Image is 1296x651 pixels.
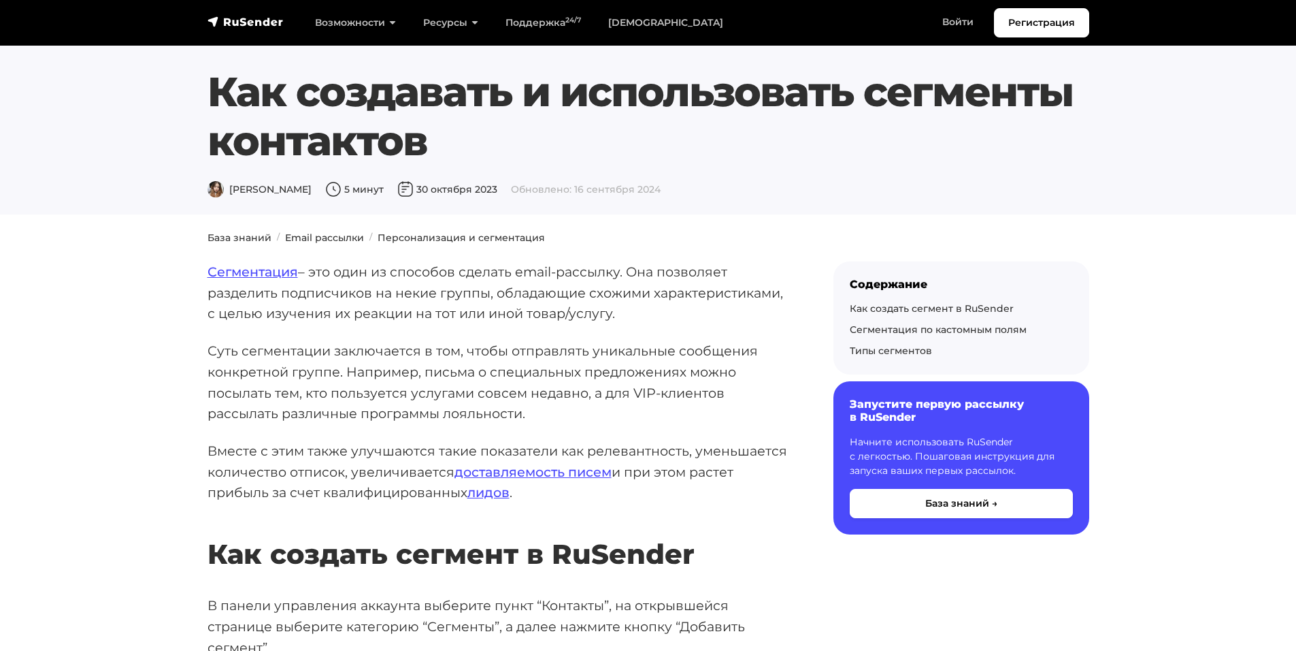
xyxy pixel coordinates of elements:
a: Ресурсы [410,9,492,37]
a: Персонализация и сегментация [378,232,545,244]
h1: Как создавать и использовать сегменты контактов [207,67,1089,165]
a: База знаний [207,232,271,244]
p: Начните использовать RuSender с легкостью. Пошаговая инструкция для запуска ваших первых рассылок. [850,435,1073,478]
a: [DEMOGRAPHIC_DATA] [595,9,737,37]
a: Войти [929,8,987,36]
img: RuSender [207,15,284,29]
a: лидов [467,484,510,501]
nav: breadcrumb [199,231,1097,245]
a: Запустите первую рассылку в RuSender Начните использовать RuSender с легкостью. Пошаговая инструк... [833,381,1089,534]
a: Как создать сегмент в RuSender [850,302,1014,315]
a: Email рассылки [285,232,364,244]
div: Содержание [850,278,1073,291]
button: База знаний → [850,489,1073,518]
span: [PERSON_NAME] [207,183,312,195]
a: доставляемость писем [454,464,612,480]
sup: 24/7 [565,16,581,25]
a: Сегментация [207,264,298,280]
img: Время чтения [325,181,342,197]
a: Типы сегментов [850,345,932,357]
span: 5 минут [325,183,384,195]
span: 30 октября 2023 [397,183,497,195]
a: Сегментация по кастомным полям [850,323,1027,336]
p: Вместе с этим также улучшаются такие показатели как релевантность, уменьшается количество отписок... [207,441,790,503]
img: Дата публикации [397,181,414,197]
h6: Запустите первую рассылку в RuSender [850,398,1073,424]
span: Обновлено: 16 сентября 2024 [511,183,661,195]
a: Возможности [301,9,410,37]
h2: Как создать сегмент в RuSender [207,498,790,571]
a: Регистрация [994,8,1089,37]
p: – это один из способов сделать email-рассылку. Она позволяет разделить подписчиков на некие групп... [207,261,790,324]
a: Поддержка24/7 [492,9,595,37]
p: Суть сегментации заключается в том, чтобы отправлять уникальные сообщения конкретной группе. Напр... [207,340,790,424]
